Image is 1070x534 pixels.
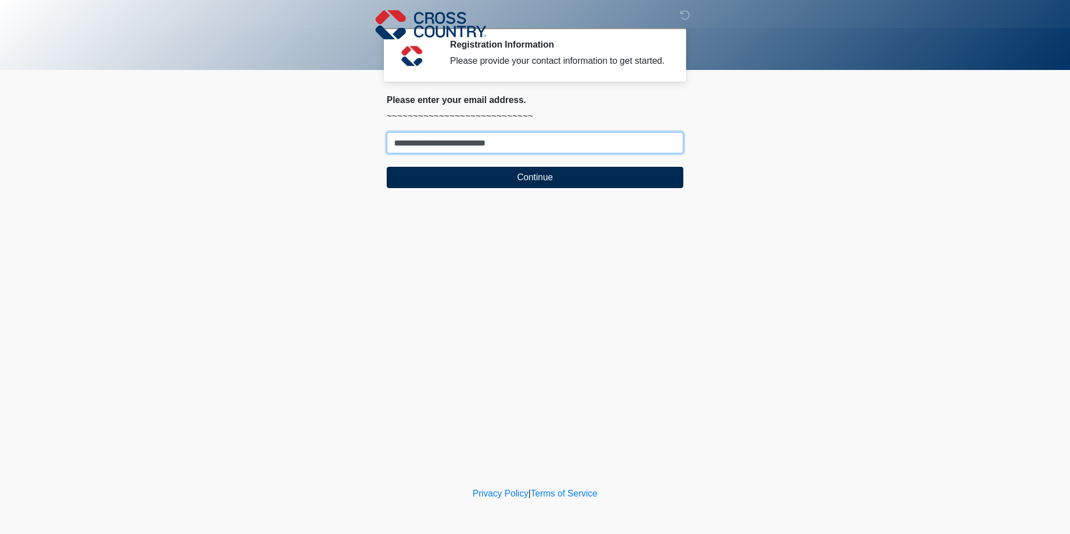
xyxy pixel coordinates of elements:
button: Continue [387,167,683,188]
p: ~~~~~~~~~~~~~~~~~~~~~~~~~~~~ [387,110,683,123]
div: Please provide your contact information to get started. [450,54,667,68]
img: Agent Avatar [395,39,429,73]
a: | [528,489,531,498]
a: Privacy Policy [473,489,529,498]
h2: Please enter your email address. [387,95,683,105]
a: Terms of Service [531,489,597,498]
img: Cross Country Logo [376,8,486,41]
